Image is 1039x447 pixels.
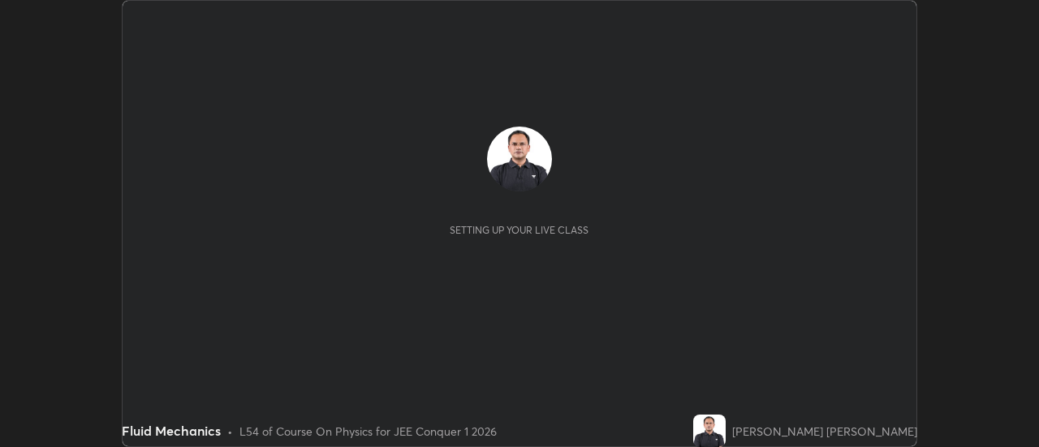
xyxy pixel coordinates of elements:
img: 9e00f7349d9f44168f923738ff900c7f.jpg [487,127,552,191]
img: 9e00f7349d9f44168f923738ff900c7f.jpg [693,415,726,447]
div: • [227,423,233,440]
div: [PERSON_NAME] [PERSON_NAME] [732,423,917,440]
div: Fluid Mechanics [122,421,221,441]
div: L54 of Course On Physics for JEE Conquer 1 2026 [239,423,497,440]
div: Setting up your live class [450,224,588,236]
